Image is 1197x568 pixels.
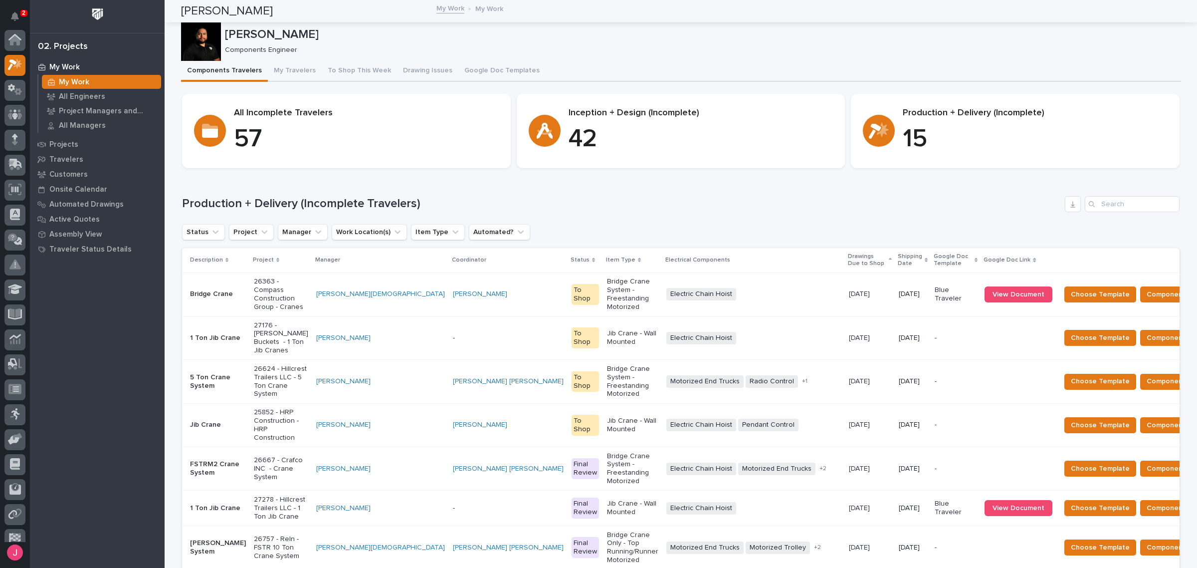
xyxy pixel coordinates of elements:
span: Choose Template [1071,332,1130,344]
button: Choose Template [1064,417,1136,433]
p: [DATE] [899,421,927,429]
p: Status [571,255,590,266]
p: Coordinator [452,255,486,266]
p: 57 [234,124,499,154]
p: - [935,377,977,386]
span: + 1 [802,378,807,384]
a: [PERSON_NAME] [PERSON_NAME] [453,544,564,552]
span: Choose Template [1071,288,1130,300]
button: Item Type [411,224,465,240]
p: Manager [315,255,340,266]
a: [PERSON_NAME] [316,334,371,342]
button: Choose Template [1064,540,1136,556]
p: 1 Ton Jib Crane [190,504,246,513]
span: Choose Template [1071,542,1130,554]
div: Final Review [572,458,599,479]
img: Workspace Logo [88,5,107,23]
button: Status [182,224,225,240]
a: Automated Drawings [30,197,165,212]
button: Manager [278,224,328,240]
p: Inception + Design (Incomplete) [569,108,833,119]
p: Production + Delivery (Incomplete) [903,108,1168,119]
p: Blue Traveler [935,500,977,517]
span: + 2 [819,466,826,472]
p: - [453,334,564,342]
span: Choose Template [1071,375,1130,387]
div: Final Review [572,537,599,558]
div: Search [1085,196,1180,212]
p: Blue Traveler [935,286,977,303]
p: Drawings Due to Shop [848,251,886,270]
div: To Shop [572,371,599,392]
a: [PERSON_NAME][DEMOGRAPHIC_DATA] [316,544,445,552]
p: FSTRM2 Crane System [190,460,246,477]
button: Project [229,224,274,240]
p: [DATE] [849,375,872,386]
a: Customers [30,167,165,182]
p: Projects [49,140,78,149]
a: [PERSON_NAME] [453,421,507,429]
div: To Shop [572,415,599,436]
p: Assembly View [49,230,102,239]
p: 26363 - Compass Construction Group - Cranes [254,278,308,311]
p: - [935,421,977,429]
button: Choose Template [1064,330,1136,346]
p: Bridge Crane [190,290,246,298]
button: Choose Template [1064,500,1136,516]
a: View Document [985,500,1052,516]
a: [PERSON_NAME] [316,421,371,429]
a: [PERSON_NAME] [316,377,371,386]
p: Jib Crane [190,421,246,429]
h1: Production + Delivery (Incomplete Travelers) [182,197,1061,211]
p: Bridge Crane Only - Top Running/Runner Motorized [607,531,658,565]
span: Radio Control [746,375,798,388]
p: Active Quotes [49,215,100,224]
p: Shipping Date [898,251,922,270]
p: Project [253,255,274,266]
a: My Work [30,59,165,74]
span: Electric Chain Hoist [666,502,736,515]
div: 02. Projects [38,41,88,52]
p: [PERSON_NAME] [225,27,1177,42]
button: Components Travelers [181,61,268,82]
a: [PERSON_NAME] [PERSON_NAME] [453,377,564,386]
div: To Shop [572,284,599,305]
a: All Engineers [38,89,165,103]
p: Onsite Calendar [49,185,107,194]
a: Onsite Calendar [30,182,165,197]
p: [PERSON_NAME] System [190,539,246,556]
button: Choose Template [1064,374,1136,390]
p: Item Type [606,255,635,266]
span: Motorized End Trucks [666,542,744,554]
p: 2 [22,9,25,16]
p: All Engineers [59,92,105,101]
span: Choose Template [1071,463,1130,475]
p: 26624 - Hillcrest Trailers LLC - 5 Ton Crane System [254,365,308,398]
span: Choose Template [1071,419,1130,431]
a: [PERSON_NAME] [453,290,507,298]
p: - [453,504,564,513]
button: Notifications [4,6,25,27]
span: Pendant Control [738,419,798,431]
p: 25852 - HRP Construction - HRP Construction [254,408,308,442]
p: 42 [569,124,833,154]
p: Jib Crane - Wall Mounted [607,500,658,517]
a: Active Quotes [30,212,165,227]
a: Traveler Status Details [30,242,165,257]
button: To Shop This Week [322,61,397,82]
button: Google Doc Templates [458,61,546,82]
p: Jib Crane - Wall Mounted [607,417,658,434]
span: Electric Chain Hoist [666,332,736,344]
a: My Work [436,2,464,13]
span: View Document [993,291,1044,298]
p: My Work [49,63,80,72]
p: Description [190,255,223,266]
p: [DATE] [899,544,927,552]
p: Bridge Crane System - Freestanding Motorized [607,452,658,486]
p: [DATE] [849,288,872,298]
button: users-avatar [4,542,25,563]
a: Projects [30,137,165,152]
a: [PERSON_NAME] [PERSON_NAME] [453,465,564,473]
button: Choose Template [1064,461,1136,477]
a: [PERSON_NAME][DEMOGRAPHIC_DATA] [316,290,445,298]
